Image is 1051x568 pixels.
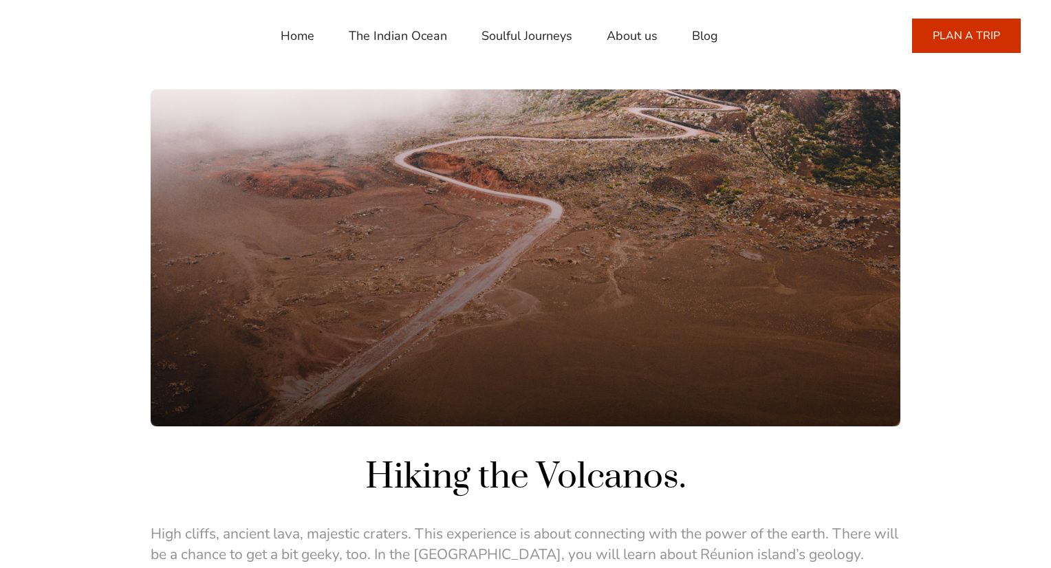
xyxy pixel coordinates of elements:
a: Soulful Journeys [481,19,572,52]
a: About us [607,19,658,52]
a: The Indian Ocean [349,19,447,52]
p: High cliffs, ancient lava, majestic craters. This experience is about connecting with the power o... [151,524,900,565]
a: Home [281,19,314,52]
h1: Hiking the Volcanos. [151,454,900,500]
a: PLAN A TRIP [912,19,1021,53]
a: Blog [692,19,718,52]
